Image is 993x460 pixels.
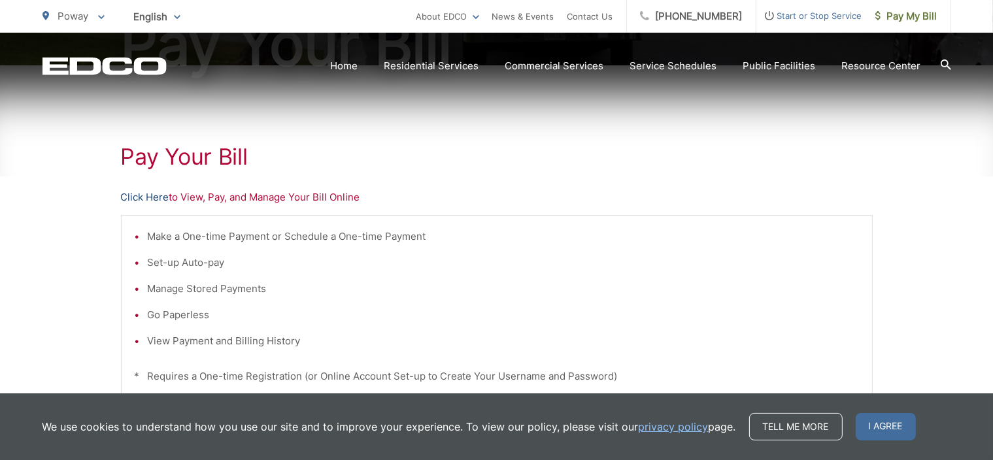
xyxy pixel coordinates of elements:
[42,419,736,435] p: We use cookies to understand how you use our site and to improve your experience. To view our pol...
[148,229,859,244] li: Make a One-time Payment or Schedule a One-time Payment
[121,144,873,170] h1: Pay Your Bill
[384,58,479,74] a: Residential Services
[630,58,717,74] a: Service Schedules
[567,8,613,24] a: Contact Us
[121,189,873,205] p: to View, Pay, and Manage Your Bill Online
[42,57,167,75] a: EDCD logo. Return to the homepage.
[492,8,554,24] a: News & Events
[749,413,843,440] a: Tell me more
[875,8,937,24] span: Pay My Bill
[148,281,859,297] li: Manage Stored Payments
[148,307,859,323] li: Go Paperless
[505,58,604,74] a: Commercial Services
[416,8,479,24] a: About EDCO
[331,58,358,74] a: Home
[639,419,709,435] a: privacy policy
[148,333,859,349] li: View Payment and Billing History
[135,369,859,384] p: * Requires a One-time Registration (or Online Account Set-up to Create Your Username and Password)
[743,58,816,74] a: Public Facilities
[121,189,169,205] a: Click Here
[124,5,190,28] span: English
[58,10,89,22] span: Poway
[842,58,921,74] a: Resource Center
[148,255,859,271] li: Set-up Auto-pay
[856,413,916,440] span: I agree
